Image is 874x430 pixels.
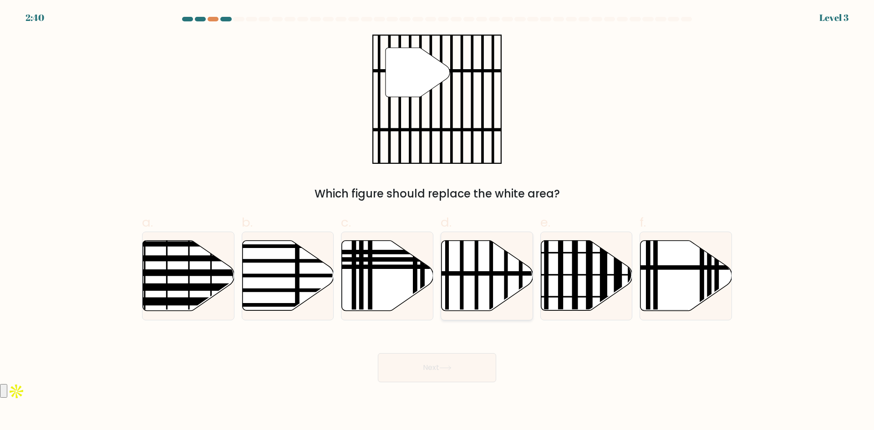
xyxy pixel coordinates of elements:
[25,11,44,25] div: 2:40
[540,213,550,231] span: e.
[7,382,25,400] img: Apollo
[378,353,496,382] button: Next
[242,213,253,231] span: b.
[441,213,452,231] span: d.
[142,213,153,231] span: a.
[640,213,646,231] span: f.
[147,186,727,202] div: Which figure should replace the white area?
[819,11,849,25] div: Level 3
[341,213,351,231] span: c.
[386,48,450,97] g: "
